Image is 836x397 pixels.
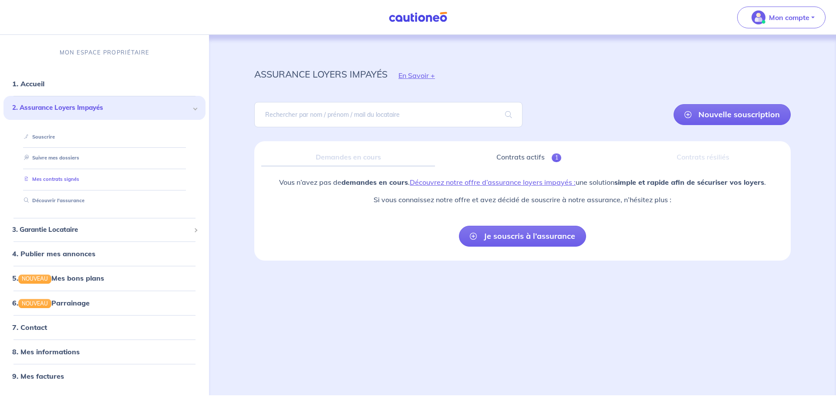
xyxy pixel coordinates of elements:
[3,96,206,120] div: 2. Assurance Loyers Impayés
[254,66,388,82] p: assurance loyers impayés
[14,130,195,144] div: Souscrire
[737,7,826,28] button: illu_account_valid_menu.svgMon compte
[12,323,47,332] a: 7. Contact
[12,249,95,258] a: 4. Publier mes annonces
[495,102,522,127] span: search
[3,294,206,312] div: 6.NOUVEAUParrainage
[12,79,44,88] a: 1. Accueil
[3,367,206,385] div: 9. Mes factures
[459,226,586,247] a: Je souscris à l’assurance
[20,155,79,161] a: Suivre mes dossiers
[12,372,64,380] a: 9. Mes factures
[552,153,562,162] span: 1
[385,12,451,23] img: Cautioneo
[3,75,206,92] div: 1. Accueil
[279,177,766,187] p: Vous n’avez pas de . une solution .
[12,274,104,282] a: 5.NOUVEAUMes bons plans
[12,347,80,356] a: 8. Mes informations
[3,343,206,360] div: 8. Mes informations
[12,225,190,235] span: 3. Garantie Locataire
[3,269,206,287] div: 5.NOUVEAUMes bons plans
[254,102,522,127] input: Rechercher par nom / prénom / mail du locataire
[388,63,446,88] button: En Savoir +
[20,134,55,140] a: Souscrire
[410,178,576,187] a: Découvrez notre offre d’assurance loyers impayés :
[3,245,206,262] div: 4. Publier mes annonces
[20,176,79,182] a: Mes contrats signés
[3,221,206,238] div: 3. Garantie Locataire
[674,104,791,125] a: Nouvelle souscription
[14,193,195,208] div: Découvrir l'assurance
[12,103,190,113] span: 2. Assurance Loyers Impayés
[12,299,90,307] a: 6.NOUVEAUParrainage
[442,148,616,166] a: Contrats actifs1
[769,12,809,23] p: Mon compte
[341,178,408,187] strong: demandes en cours
[14,151,195,166] div: Suivre mes dossiers
[752,10,765,24] img: illu_account_valid_menu.svg
[60,48,149,57] p: MON ESPACE PROPRIÉTAIRE
[279,194,766,205] p: Si vous connaissez notre offre et avez décidé de souscrire à notre assurance, n’hésitez plus :
[3,319,206,336] div: 7. Contact
[614,178,764,187] strong: simple et rapide afin de sécuriser vos loyers
[14,172,195,187] div: Mes contrats signés
[20,197,84,204] a: Découvrir l'assurance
